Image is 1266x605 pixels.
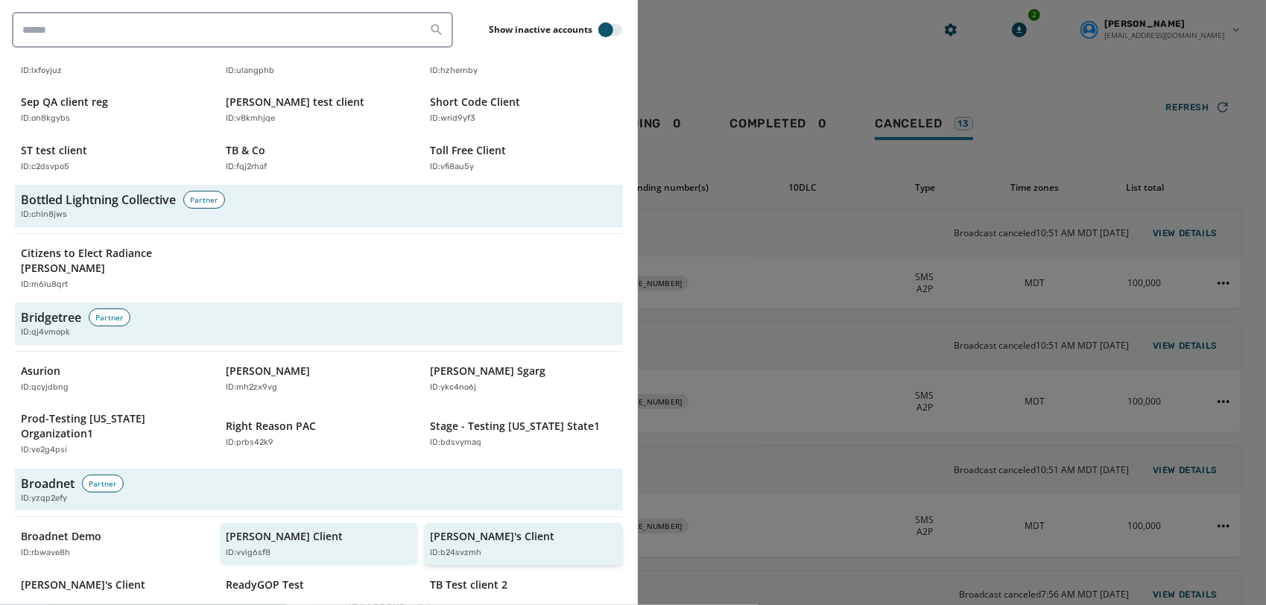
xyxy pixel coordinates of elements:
button: [PERSON_NAME]ID:mh2zx9vg [220,358,419,400]
p: [PERSON_NAME] [226,364,310,378]
p: TB Test client 2 [430,577,507,592]
p: ID: vvig6sf8 [226,547,270,560]
p: ID: fqj2rhaf [226,161,267,174]
p: ID: ykc4no6j [430,381,476,394]
button: [PERSON_NAME] ClientID:vvig6sf8 [220,523,419,566]
p: Broadnet Demo [21,529,101,544]
p: ID: m6lu8qrt [21,279,68,291]
p: Citizens to Elect Radiance [PERSON_NAME] [21,246,193,276]
button: Citizens to Elect Radiance [PERSON_NAME]ID:m6lu8qrt [15,240,214,297]
p: Short Code Client [430,95,520,110]
span: ID: qj4vmopk [21,326,70,339]
p: [PERSON_NAME]'s Client [21,577,145,592]
p: ID: on8kgybs [21,113,70,125]
h3: Broadnet [21,475,75,492]
button: Bottled Lightning CollectivePartnerID:chln8jws [15,185,623,227]
p: ID: vfi8au5y [430,161,474,174]
p: ID: ulangphb [226,65,274,77]
div: Partner [89,308,130,326]
button: Toll Free ClientID:vfi8au5y [424,137,623,180]
p: ID: c2dsvpo5 [21,161,69,174]
span: ID: chln8jws [21,209,67,221]
button: TB & CoID:fqj2rhaf [220,137,419,180]
p: ID: wrid9yf3 [430,113,475,125]
p: Stage - Testing [US_STATE] State1 [430,419,600,434]
button: Right Reason PACID:prbs42k9 [220,405,419,463]
button: BridgetreePartnerID:qj4vmopk [15,302,623,345]
p: ID: bdsvymaq [430,437,481,449]
button: Stage - Testing [US_STATE] State1ID:bdsvymaq [424,405,623,463]
button: [PERSON_NAME] SgargID:ykc4no6j [424,358,623,400]
p: Prod-Testing [US_STATE] Organization1 [21,411,193,441]
p: ReadyGOP Test [226,577,304,592]
p: ID: hzhernby [430,65,478,77]
button: Prod-Testing [US_STATE] Organization1ID:ve2g4psi [15,405,214,463]
p: ID: mh2zx9vg [226,381,277,394]
h3: Bridgetree [21,308,81,326]
div: Partner [183,191,225,209]
button: Short Code ClientID:wrid9yf3 [424,89,623,131]
p: Toll Free Client [430,143,506,158]
p: ID: ve2g4psi [21,444,67,457]
p: [PERSON_NAME] Client [226,529,343,544]
button: [PERSON_NAME]'s ClientID:b24svzmh [424,523,623,566]
p: ID: rbwave8h [21,547,70,560]
span: ID: yzqp2efy [21,492,67,505]
h3: Bottled Lightning Collective [21,191,176,209]
div: Partner [82,475,124,492]
p: ID: b24svzmh [430,547,481,560]
button: Broadnet DemoID:rbwave8h [15,523,214,566]
p: [PERSON_NAME]'s Client [430,529,554,544]
p: TB & Co [226,143,265,158]
p: ST test client [21,143,87,158]
button: [PERSON_NAME] test clientID:v8kmhjqe [220,89,419,131]
p: ID: lxfoyjuz [21,65,62,77]
p: [PERSON_NAME] test client [226,95,364,110]
button: ST test clientID:c2dsvpo5 [15,137,214,180]
p: Asurion [21,364,60,378]
button: BroadnetPartnerID:yzqp2efy [15,469,623,511]
button: Sep QA client regID:on8kgybs [15,89,214,131]
p: ID: v8kmhjqe [226,113,275,125]
p: ID: prbs42k9 [226,437,273,449]
p: [PERSON_NAME] Sgarg [430,364,545,378]
button: AsurionID:qcyjdbng [15,358,214,400]
p: ID: qcyjdbng [21,381,69,394]
p: Sep QA client reg [21,95,108,110]
label: Show inactive accounts [489,24,592,36]
p: Right Reason PAC [226,419,316,434]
